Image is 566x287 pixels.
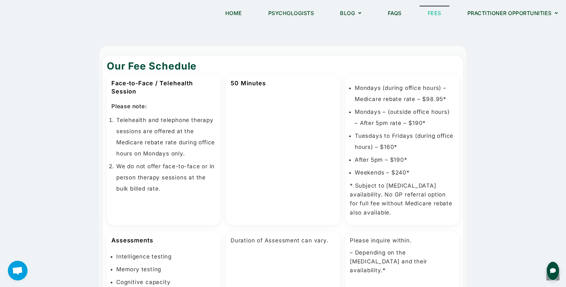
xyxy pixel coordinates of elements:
[546,267,559,280] a: Scroll to the top of the page
[350,248,455,275] p: – Depending on the [MEDICAL_DATA] and their availability.*
[111,103,147,110] strong: Please note:
[355,106,455,129] li: Mondays – (outside office hours) – After 5pm rate – $190*
[111,79,216,95] h3: Face-to-Face / Telehealth Session
[546,261,559,280] button: Open chat for queries
[107,59,459,73] h2: Our Fee Schedule
[217,6,250,21] a: Home
[355,154,455,165] li: After 5pm – $190*
[350,181,455,217] p: * Subject to [MEDICAL_DATA] availability. No GP referral option for full fee without Medicare reb...
[355,130,455,153] li: Tuesdays to Fridays (during office hours) – $160*
[111,236,216,244] h3: Assessments
[380,6,410,21] a: FAQs
[231,236,335,245] p: Duration of Assessment can vary.
[116,251,216,262] li: Intelligence testing
[355,167,455,178] li: Weekends – $240*
[231,79,335,87] h3: 50 Minutes
[355,82,455,105] li: Mondays (during office hours) – Medicare rebate rate – $98.95*
[420,6,449,21] a: Fees
[350,236,455,245] p: Please inquire within.
[260,6,322,21] a: Psychologists
[116,161,216,194] li: We do not offer face-to-face or in person therapy sessions at the bulk billed rate.
[116,264,216,275] li: Memory testing
[332,6,370,21] a: Blog
[8,261,28,280] div: Open chat
[116,114,216,159] li: Telehealth and telephone therapy sessions are offered at the Medicare rebate rate during office h...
